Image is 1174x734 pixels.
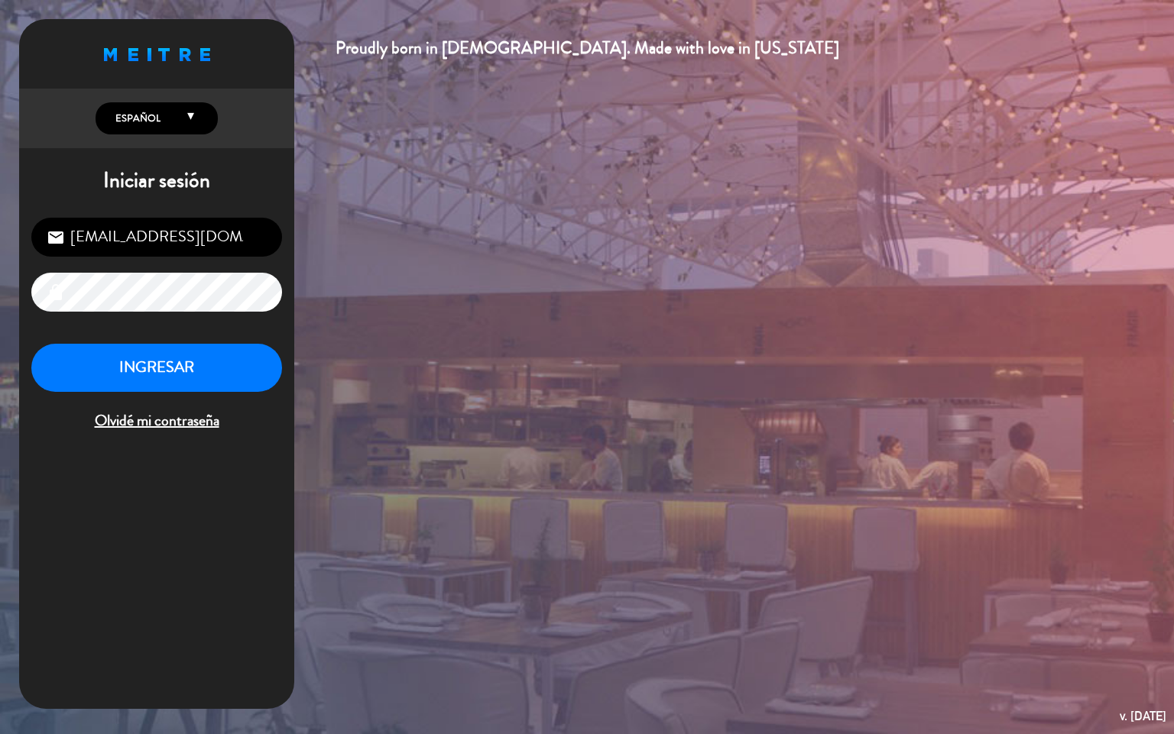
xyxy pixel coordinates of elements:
div: v. [DATE] [1120,706,1166,726]
span: Español [112,111,161,126]
button: INGRESAR [31,344,282,392]
h1: Iniciar sesión [19,168,294,194]
span: Olvidé mi contraseña [31,409,282,434]
input: Correo Electrónico [31,218,282,257]
i: lock [47,283,65,302]
i: email [47,228,65,247]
